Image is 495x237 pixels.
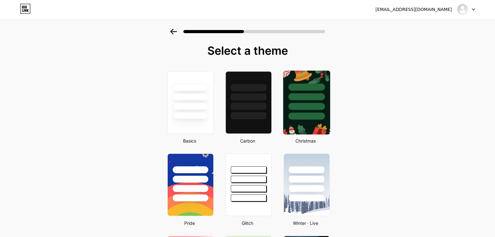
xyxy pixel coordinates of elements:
[457,3,468,15] img: ledente
[375,6,452,13] div: [EMAIL_ADDRESS][DOMAIN_NAME]
[166,138,214,144] div: Basics
[282,138,330,144] div: Christmas
[224,138,272,144] div: Carbon
[166,220,214,226] div: Pride
[283,71,330,134] img: xmas-22.jpg
[165,44,330,57] div: Select a theme
[282,220,330,226] div: Winter · Live
[224,220,272,226] div: Glitch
